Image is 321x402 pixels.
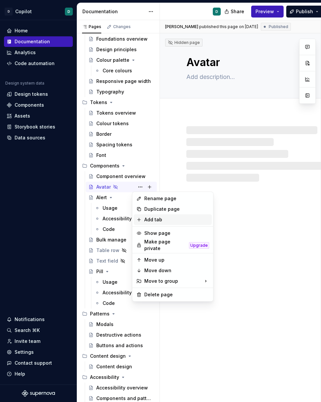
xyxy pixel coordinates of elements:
div: Move up [144,257,209,263]
div: Upgrade [189,242,209,249]
div: Add tab [144,216,209,223]
div: Make page private [144,238,186,252]
div: Rename page [144,195,209,202]
div: Duplicate page [144,206,209,212]
div: Move down [144,267,209,274]
div: Delete page [144,291,209,298]
div: Move to group [134,276,212,286]
div: Show page [144,230,209,237]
